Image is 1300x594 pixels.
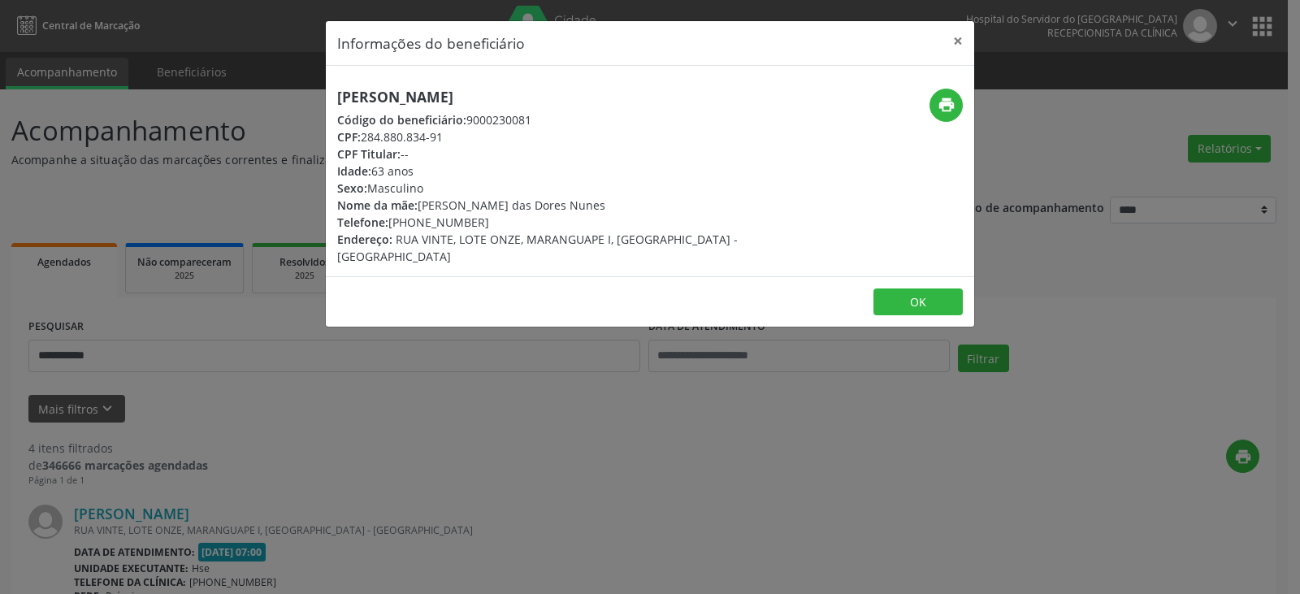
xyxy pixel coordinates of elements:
span: Nome da mãe: [337,197,418,213]
span: Idade: [337,163,371,179]
div: Masculino [337,180,747,197]
div: [PHONE_NUMBER] [337,214,747,231]
div: 9000230081 [337,111,747,128]
button: OK [873,288,963,316]
div: 63 anos [337,163,747,180]
div: [PERSON_NAME] das Dores Nunes [337,197,747,214]
span: RUA VINTE, LOTE ONZE, MARANGUAPE I, [GEOGRAPHIC_DATA] - [GEOGRAPHIC_DATA] [337,232,738,264]
h5: Informações do beneficiário [337,33,525,54]
span: CPF: [337,129,361,145]
span: Sexo: [337,180,367,196]
button: Close [942,21,974,61]
span: Endereço: [337,232,392,247]
span: Telefone: [337,215,388,230]
h5: [PERSON_NAME] [337,89,747,106]
i: print [938,96,955,114]
div: -- [337,145,747,163]
div: 284.880.834-91 [337,128,747,145]
span: Código do beneficiário: [337,112,466,128]
button: print [929,89,963,122]
span: CPF Titular: [337,146,401,162]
